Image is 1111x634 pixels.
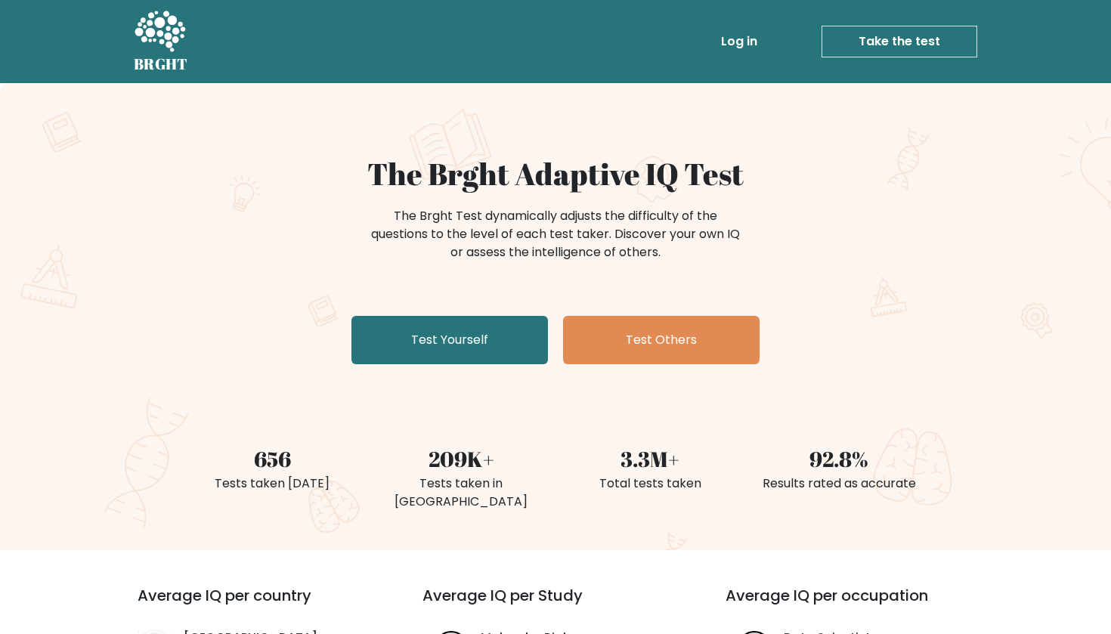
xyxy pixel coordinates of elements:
h3: Average IQ per occupation [726,586,992,623]
a: Test Yourself [351,316,548,364]
div: 209K+ [376,443,546,475]
div: Tests taken [DATE] [187,475,357,493]
div: Total tests taken [565,475,735,493]
h3: Average IQ per country [138,586,368,623]
a: BRGHT [134,6,188,77]
div: The Brght Test dynamically adjusts the difficulty of the questions to the level of each test take... [367,207,744,261]
a: Test Others [563,316,760,364]
div: Results rated as accurate [754,475,924,493]
h1: The Brght Adaptive IQ Test [187,156,924,192]
h5: BRGHT [134,55,188,73]
div: Tests taken in [GEOGRAPHIC_DATA] [376,475,546,511]
a: Take the test [822,26,977,57]
div: 656 [187,443,357,475]
div: 92.8% [754,443,924,475]
div: 3.3M+ [565,443,735,475]
a: Log in [715,26,763,57]
h3: Average IQ per Study [422,586,689,623]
